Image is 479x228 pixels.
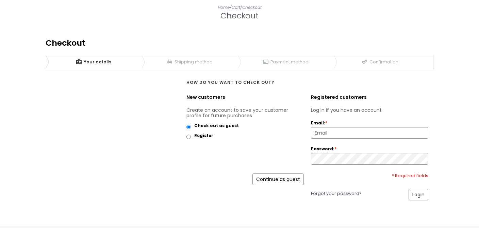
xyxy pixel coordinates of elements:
[46,55,142,69] a: 1Your details
[194,123,239,133] label: Check out as guest
[311,94,428,104] div: Registered customers
[46,38,433,48] div: Checkout
[142,55,237,69] a: 2Shipping method
[238,55,334,69] a: 3Payment method
[186,94,304,104] div: New customers
[362,55,368,69] span: 4
[76,55,82,69] span: 1
[334,55,426,69] a: 4Confirmation
[186,79,274,86] strong: How do you want to check out?
[409,189,428,200] a: Login
[311,118,428,126] label: Email:
[218,4,230,10] a: Home
[242,4,262,10] a: Checkout
[311,127,428,138] input: Email
[194,133,213,143] label: Register
[252,173,304,185] a: Continue as guest
[263,55,269,69] span: 3
[167,55,173,69] span: 2
[311,173,428,179] div: * Required fields
[311,189,362,198] a: Forgot your password?
[311,144,428,152] label: Password:
[311,107,428,113] p: Log in if you have an account
[46,55,433,69] div: Breadcrumbs
[232,4,240,10] a: Cart
[186,107,304,118] p: Create an account to save your customer profile for future purchases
